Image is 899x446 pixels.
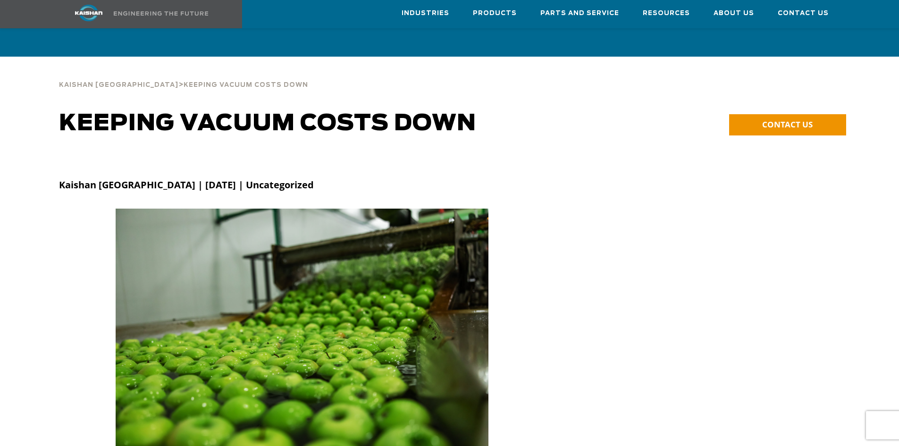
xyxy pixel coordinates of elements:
[59,71,308,93] div: >
[778,0,829,26] a: Contact Us
[473,0,517,26] a: Products
[114,11,208,16] img: Engineering the future
[402,8,449,19] span: Industries
[643,0,690,26] a: Resources
[714,0,754,26] a: About Us
[643,8,690,19] span: Resources
[729,114,846,135] a: CONTACT US
[473,8,517,19] span: Products
[762,119,813,130] span: CONTACT US
[53,5,124,21] img: kaishan logo
[714,8,754,19] span: About Us
[402,0,449,26] a: Industries
[184,82,308,88] span: Keeping Vacuum Costs Down
[59,82,178,88] span: Kaishan [GEOGRAPHIC_DATA]
[59,178,314,191] strong: Kaishan [GEOGRAPHIC_DATA] | [DATE] | Uncategorized
[540,8,619,19] span: Parts and Service
[184,80,308,89] a: Keeping Vacuum Costs Down
[59,110,642,137] h1: Keeping Vacuum Costs Down
[59,80,178,89] a: Kaishan [GEOGRAPHIC_DATA]
[778,8,829,19] span: Contact Us
[540,0,619,26] a: Parts and Service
